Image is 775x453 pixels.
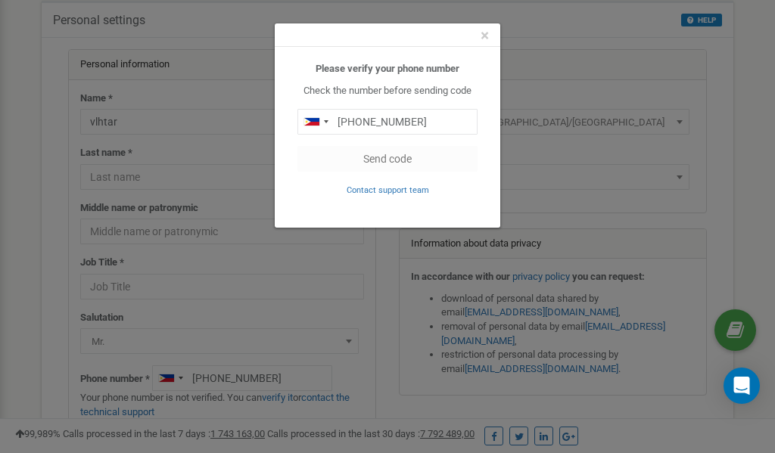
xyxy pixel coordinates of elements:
[481,28,489,44] button: Close
[297,109,478,135] input: 0905 123 4567
[297,84,478,98] p: Check the number before sending code
[297,146,478,172] button: Send code
[347,185,429,195] small: Contact support team
[724,368,760,404] div: Open Intercom Messenger
[316,63,459,74] b: Please verify your phone number
[347,184,429,195] a: Contact support team
[298,110,333,134] div: Telephone country code
[481,26,489,45] span: ×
